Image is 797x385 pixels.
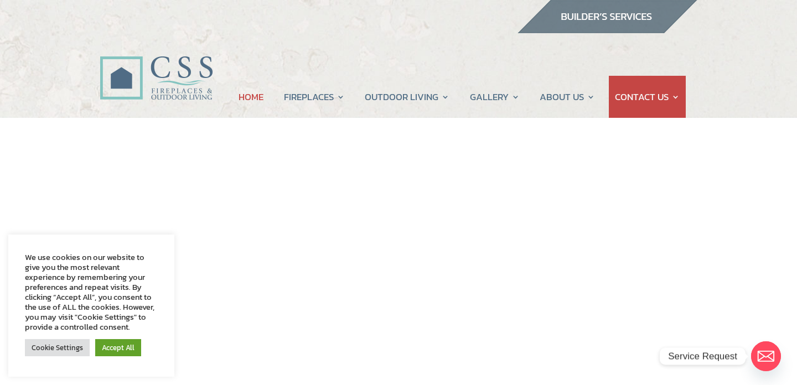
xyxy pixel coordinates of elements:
a: FIREPLACES [284,76,345,118]
a: CONTACT US [615,76,680,118]
img: CSS Fireplaces & Outdoor Living (Formerly Construction Solutions & Supply)- Jacksonville Ormond B... [100,25,213,106]
a: HOME [239,76,263,118]
div: We use cookies on our website to give you the most relevant experience by remembering your prefer... [25,252,158,332]
a: Email [751,341,781,371]
a: OUTDOOR LIVING [365,76,449,118]
a: Accept All [95,339,141,356]
a: ABOUT US [540,76,595,118]
a: GALLERY [470,76,520,118]
a: Cookie Settings [25,339,90,356]
a: builder services construction supply [517,23,697,37]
